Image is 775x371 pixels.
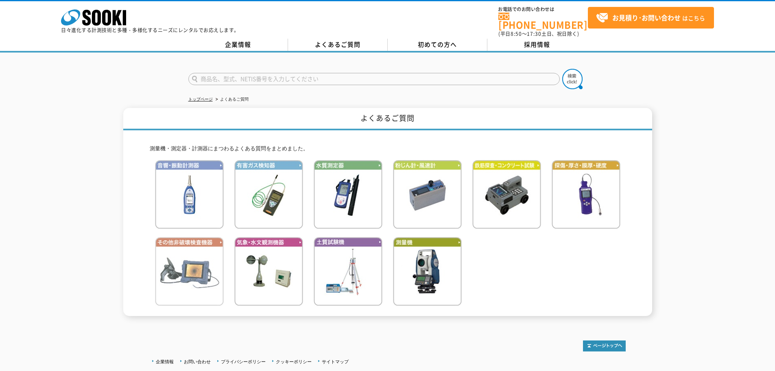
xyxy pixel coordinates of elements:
[155,160,224,229] img: 音響・振動計測器
[188,73,560,85] input: 商品名、型式、NETIS番号を入力してください
[234,160,303,229] img: 有害ガス検知器
[314,237,382,306] img: 土質試験機
[588,7,714,29] a: お見積り･お問い合わせはこちら
[150,145,626,153] p: 測量機・測定器・計測器にまつわるよくある質問をまとめました。
[388,39,487,51] a: 初めての方へ
[511,30,522,37] span: 8:50
[156,359,174,364] a: 企業情報
[123,108,652,130] h1: よくあるご質問
[393,237,462,306] img: 測量機
[487,39,587,51] a: 採用情報
[288,39,388,51] a: よくあるご質問
[498,13,588,29] a: [PHONE_NUMBER]
[596,12,705,24] span: はこちら
[314,160,382,229] img: 水質測定器
[188,97,213,101] a: トップページ
[276,359,312,364] a: クッキーポリシー
[155,237,224,306] img: その他非破壊検査機器
[188,39,288,51] a: 企業情報
[583,340,626,351] img: トップページへ
[393,160,462,229] img: 粉じん計・風速計
[61,28,239,33] p: 日々進化する計測技術と多種・多様化するニーズにレンタルでお応えします。
[418,40,457,49] span: 初めての方へ
[612,13,681,22] strong: お見積り･お問い合わせ
[221,359,266,364] a: プライバシーポリシー
[214,95,249,104] li: よくあるご質問
[562,69,583,89] img: btn_search.png
[552,160,620,229] img: 探傷・厚さ・膜厚・硬度
[498,7,588,12] span: お電話でのお問い合わせは
[498,30,579,37] span: (平日 ～ 土日、祝日除く)
[527,30,541,37] span: 17:30
[184,359,211,364] a: お問い合わせ
[472,160,541,229] img: 鉄筋検査・コンクリート試験
[322,359,349,364] a: サイトマップ
[234,237,303,306] img: 気象・水文観測機器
